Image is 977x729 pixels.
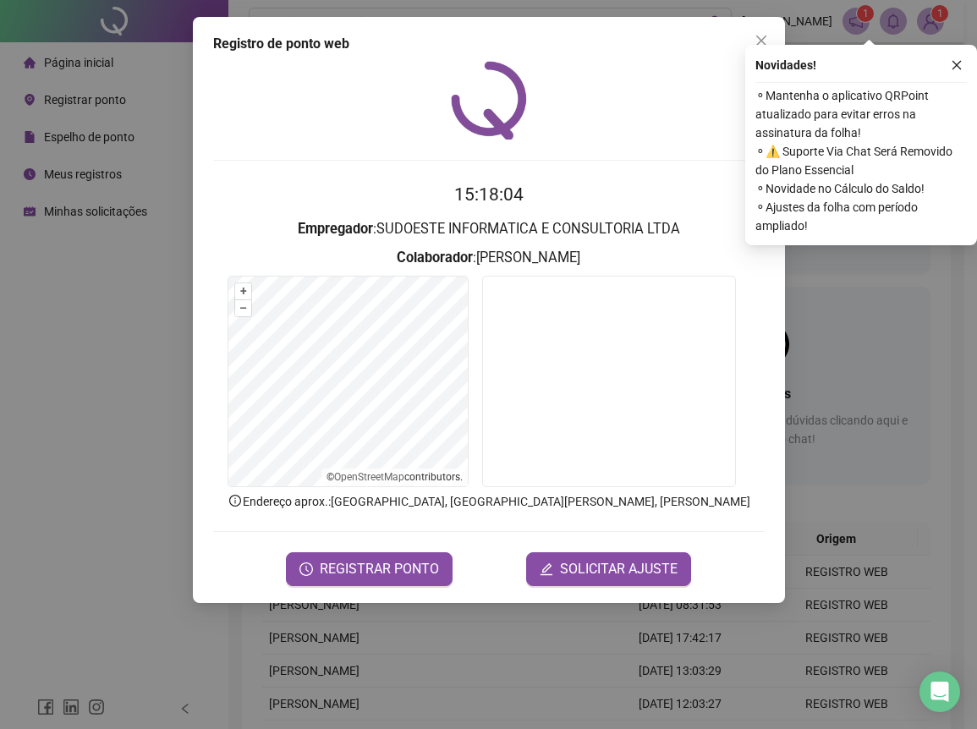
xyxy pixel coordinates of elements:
span: info-circle [228,493,243,508]
span: close [951,59,963,71]
span: ⚬ Ajustes da folha com período ampliado! [755,198,967,235]
span: Novidades ! [755,56,816,74]
span: edit [540,562,553,576]
h3: : SUDOESTE INFORMATICA E CONSULTORIA LTDA [213,218,765,240]
button: – [235,300,251,316]
span: ⚬ Mantenha o aplicativo QRPoint atualizado para evitar erros na assinatura da folha! [755,86,967,142]
strong: Colaborador [397,249,473,266]
p: Endereço aprox. : [GEOGRAPHIC_DATA], [GEOGRAPHIC_DATA][PERSON_NAME], [PERSON_NAME] [213,492,765,511]
img: QRPoint [451,61,527,140]
div: Open Intercom Messenger [919,671,960,712]
div: Registro de ponto web [213,34,765,54]
time: 15:18:04 [454,184,524,205]
button: editSOLICITAR AJUSTE [526,552,691,586]
button: REGISTRAR PONTO [286,552,453,586]
span: ⚬ ⚠️ Suporte Via Chat Será Removido do Plano Essencial [755,142,967,179]
button: + [235,283,251,299]
li: © contributors. [327,471,463,483]
span: REGISTRAR PONTO [320,559,439,579]
button: Close [748,27,775,54]
span: ⚬ Novidade no Cálculo do Saldo! [755,179,967,198]
strong: Empregador [298,221,373,237]
span: close [755,34,768,47]
span: SOLICITAR AJUSTE [560,559,678,579]
h3: : [PERSON_NAME] [213,247,765,269]
span: clock-circle [299,562,313,576]
a: OpenStreetMap [334,471,404,483]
